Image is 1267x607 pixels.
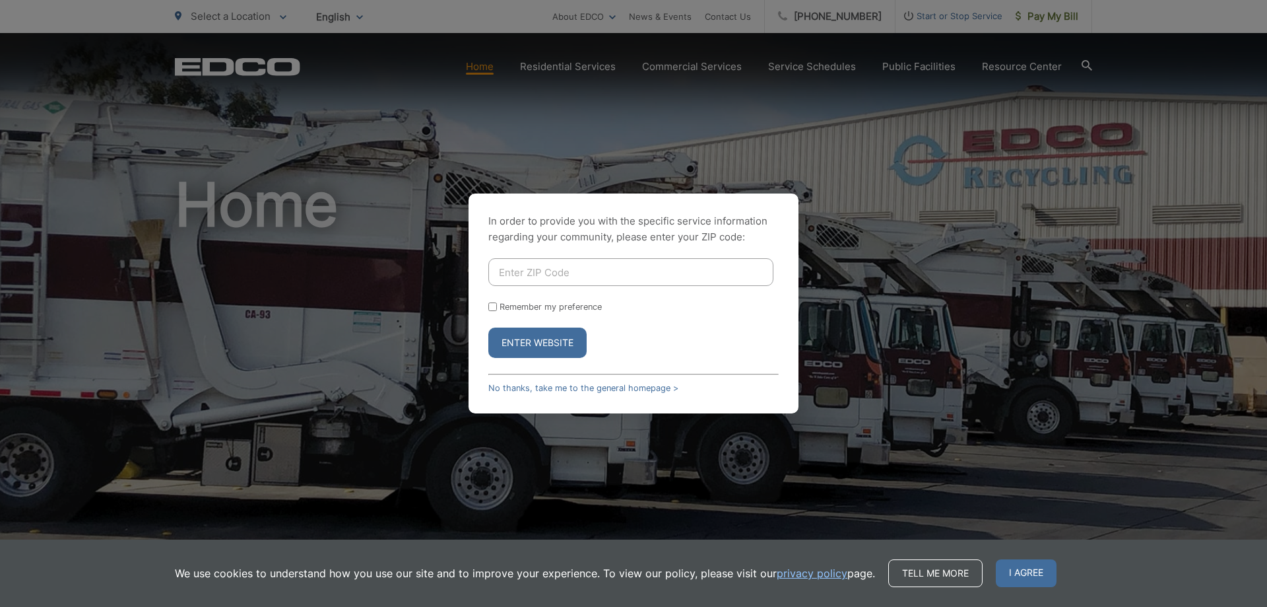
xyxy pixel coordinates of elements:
[996,559,1056,587] span: I agree
[488,328,587,358] button: Enter Website
[488,213,779,245] p: In order to provide you with the specific service information regarding your community, please en...
[500,302,602,312] label: Remember my preference
[488,258,773,286] input: Enter ZIP Code
[888,559,983,587] a: Tell me more
[777,565,847,581] a: privacy policy
[488,383,678,393] a: No thanks, take me to the general homepage >
[175,565,875,581] p: We use cookies to understand how you use our site and to improve your experience. To view our pol...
